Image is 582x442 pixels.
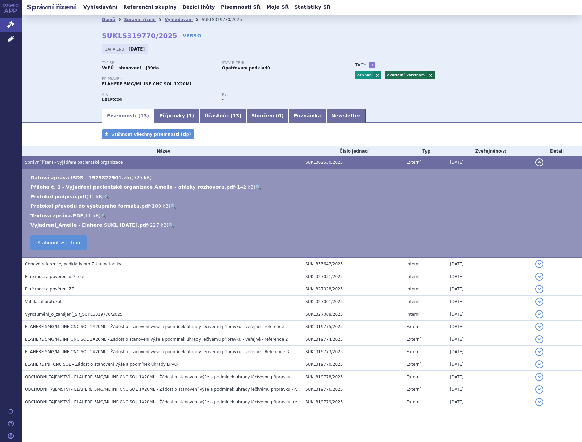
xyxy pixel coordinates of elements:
a: Datová zpráva ISDS - 1575822901.zfo [30,175,131,180]
span: ELAHERE 5MG/ML INF CNC SOL 1X20ML - Žádost o stanovení výše a podmínek úhrady léčivému přípravku ... [25,337,288,342]
a: Příloha č. 1 - Vyjádření pacientské organizace Amelie - otázky rozhovoru.pdf [30,184,235,190]
td: [DATE] [446,296,532,308]
button: detail [535,373,543,381]
span: Interní [406,287,419,292]
button: detail [535,398,543,406]
button: detail [535,310,543,318]
button: detail [535,348,543,356]
td: SUKL319770/2025 [302,358,403,371]
strong: - [222,97,224,102]
td: [DATE] [446,383,532,396]
strong: MIRVETUXIMAB SORAVTANSIN [102,97,122,102]
span: Interní [406,312,419,317]
span: Validační protokol [25,299,61,304]
td: SUKL333647/2025 [302,258,403,270]
span: Externí [406,160,420,165]
a: Poznámka [289,109,326,123]
li: SUKLS319770/2025 [202,15,251,25]
span: Interní [406,274,419,279]
td: SUKL319775/2025 [302,321,403,333]
p: ATC: [102,93,215,97]
td: [DATE] [446,321,532,333]
abbr: (?) [501,149,506,154]
td: [DATE] [446,358,532,371]
span: Cenové reference, podklady pro ZÚ a metodiky [25,262,121,266]
td: SUKL319779/2025 [302,396,403,408]
td: SUKL362530/2025 [302,156,403,169]
td: [DATE] [446,333,532,346]
a: Stáhnout všechny písemnosti (zip) [102,129,194,139]
td: [DATE] [446,308,532,321]
span: Externí [406,362,420,367]
span: 91 kB [88,194,102,199]
a: Správní řízení [124,17,156,22]
th: Detail [532,146,582,156]
span: 13 [140,113,147,118]
h2: Správní řízení [22,2,81,12]
strong: [DATE] [129,47,145,52]
p: Přípravek: [102,77,342,81]
li: ( ) [30,212,575,219]
a: + [369,62,375,68]
td: [DATE] [446,396,532,408]
td: SUKL319773/2025 [302,346,403,358]
span: Externí [406,349,420,354]
td: SUKL319778/2025 [302,371,403,383]
a: Statistiky SŘ [292,3,332,12]
td: SUKL319774/2025 [302,333,403,346]
a: Moje SŘ [264,3,291,12]
td: [DATE] [446,371,532,383]
button: detail [535,285,543,293]
a: Vyjadreni_Amelie - Elahere SUKL [DATE].pdf [30,222,148,228]
span: 13 [233,113,239,118]
a: 🔍 [104,194,109,199]
span: ELAHERE 5MG/ML INF CNC SOL 1X20ML [102,82,192,86]
span: ELAHERE 5MG/ML INF CNC SOL 1X20ML - Žádost o stanovení výše a podmínek úhrady léčivému přípravku ... [25,349,289,354]
span: 142 kB [237,184,254,190]
span: 109 kB [152,203,169,209]
a: Účastníci (13) [199,109,246,123]
span: 1 [189,113,192,118]
td: SUKL327028/2025 [302,283,403,296]
a: Textová zpráva.PDF [30,213,83,218]
button: detail [535,385,543,394]
strong: Opatřování podkladů [222,66,270,71]
a: Písemnosti (13) [102,109,154,123]
p: Stav řízení: [222,61,335,65]
li: ( ) [30,222,575,228]
td: SUKL319776/2025 [302,383,403,396]
td: [DATE] [446,156,532,169]
span: Interní [406,262,419,266]
span: ELAHERE 5MG/ML INF CNC SOL 1X20ML - Žádost o stanovení výše a podmínek úhrady léčivému přípravku ... [25,324,284,329]
span: Externí [406,324,420,329]
a: Domů [102,17,115,22]
a: VERSO [183,32,201,39]
a: ovariální karcinom [385,71,427,79]
a: Protokol podpisů.pdf [30,194,87,199]
button: detail [535,273,543,281]
a: Stáhnout všechno [30,235,87,250]
td: SUKL327088/2025 [302,308,403,321]
a: 🔍 [255,184,261,190]
span: Externí [406,387,420,392]
td: [DATE] [446,283,532,296]
span: Interní [406,299,419,304]
a: Vyhledávání [81,3,120,12]
td: SUKL327061/2025 [302,296,403,308]
td: SUKL327031/2025 [302,270,403,283]
a: Přípravky (1) [154,109,199,123]
span: 227 kB [150,222,167,228]
a: Newsletter [326,109,366,123]
span: Vyrozumění_o_zahájení_SŘ_SUKLS319770/2025 [25,312,122,317]
span: Správní řízení - Vyjádření pacientské organizace [25,160,123,165]
span: 11 kB [85,213,99,218]
span: OBCHODNÍ TAJEMSTVÍ - ELAHERE 5MG/ML INF CNC SOL 1X20ML - Žádost o stanovení výše a podmínek úhrad... [25,400,316,404]
a: Protokol převodu do výstupního formátu.pdf [30,203,150,209]
button: detail [535,260,543,268]
p: RS: [222,93,335,97]
button: detail [535,335,543,343]
span: 525 kB [133,175,150,180]
button: detail [535,158,543,166]
span: Plné moci a pověření ZP [25,287,74,292]
a: 🔍 [168,222,174,228]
